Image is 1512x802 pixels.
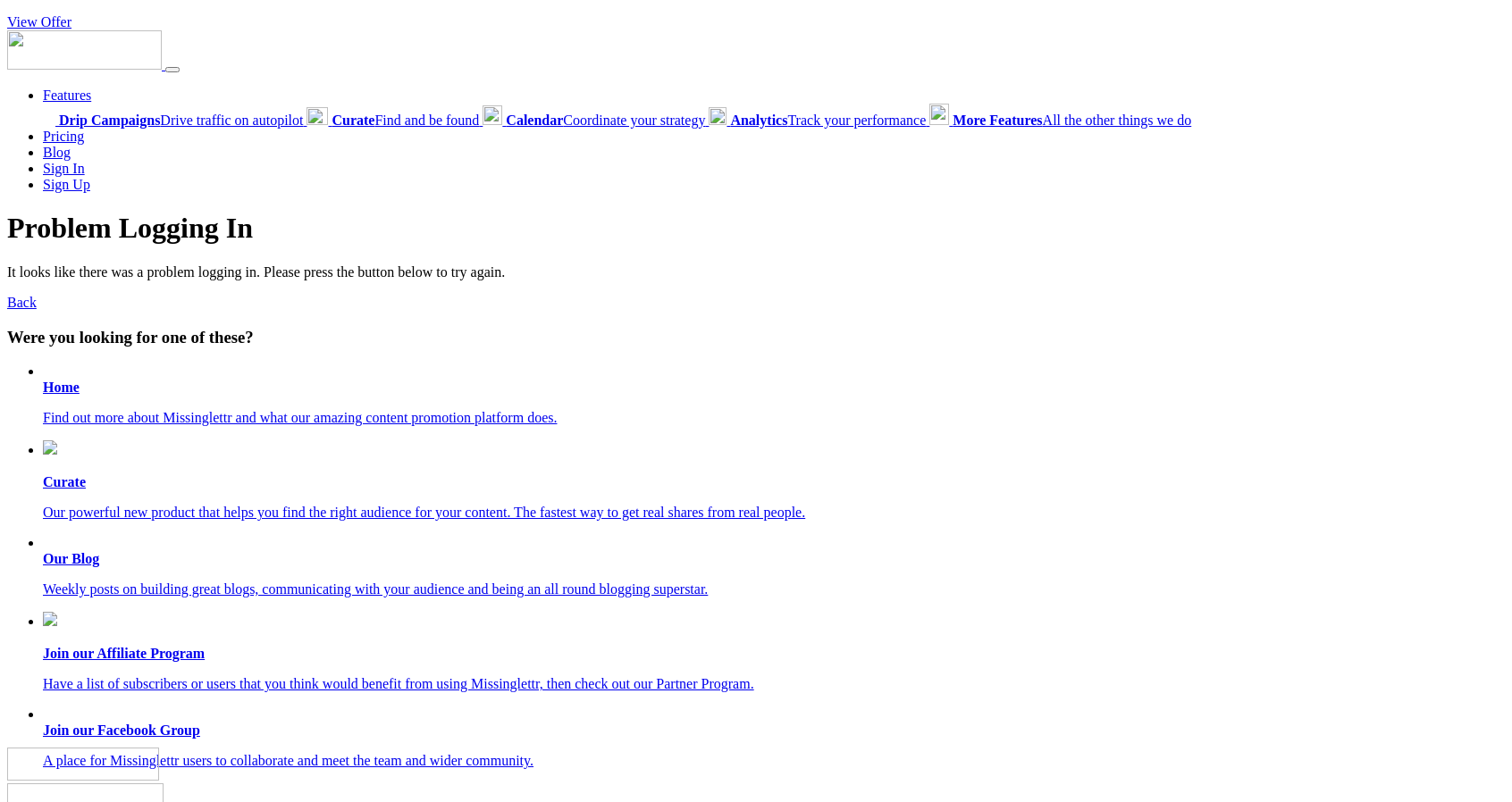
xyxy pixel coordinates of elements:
[7,295,37,310] a: Back
[43,440,1505,521] a: Curate Our powerful new product that helps you find the right audience for your content. The fast...
[59,113,303,128] span: Drive traffic on autopilot
[43,380,80,395] b: Home
[43,161,85,176] a: Sign In
[332,113,479,128] span: Find and be found
[43,551,99,566] b: Our Blog
[332,113,374,128] b: Curate
[953,113,1042,128] b: More Features
[43,612,57,626] img: revenue.png
[43,145,71,160] a: Blog
[43,113,307,128] a: Drip CampaignsDrive traffic on autopilot
[43,505,1505,521] p: Our powerful new product that helps you find the right audience for your content. The fastest way...
[43,753,1505,769] p: A place for Missinglettr users to collaborate and meet the team and wider community.
[43,581,1505,597] p: Weekly posts on building great blogs, communicating with your audience and being an all round blo...
[43,177,90,192] a: Sign Up
[59,113,160,128] b: Drip Campaigns
[307,113,483,128] a: CurateFind and be found
[43,646,205,661] b: Join our Affiliate Program
[709,113,929,128] a: AnalyticsTrack your performance
[953,113,1191,128] span: All the other things we do
[7,212,1505,245] h1: Problem Logging In
[43,440,57,455] img: curate.png
[165,67,180,72] button: Menu
[483,113,709,128] a: CalendarCoordinate your strategy
[43,474,86,489] b: Curate
[43,723,200,738] b: Join our Facebook Group
[43,612,1505,692] a: Join our Affiliate Program Have a list of subscribers or users that you think would benefit from ...
[43,676,1505,692] p: Have a list of subscribers or users that you think would benefit from using Missinglettr, then ch...
[7,748,159,781] img: Missinglettr - Social Media Marketing for content focused teams | Product Hunt
[730,113,926,128] span: Track your performance
[43,551,1505,597] a: Our Blog Weekly posts on building great blogs, communicating with your audience and being an all ...
[43,129,84,144] a: Pricing
[43,104,1505,129] div: Features
[7,264,1505,280] p: It looks like there was a problem logging in. Please press the button below to try again.
[929,113,1191,128] a: More FeaturesAll the other things we do
[506,113,563,128] b: Calendar
[43,723,1505,769] a: Join our Facebook Group A place for Missinglettr users to collaborate and meet the team and wider...
[7,14,71,29] a: View Offer
[43,88,91,103] a: Features
[730,113,787,128] b: Analytics
[43,410,1505,426] p: Find out more about Missinglettr and what our amazing content promotion platform does.
[43,380,1505,426] a: Home Find out more about Missinglettr and what our amazing content promotion platform does.
[506,113,705,128] span: Coordinate your strategy
[7,328,1505,347] h3: Were you looking for one of these?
